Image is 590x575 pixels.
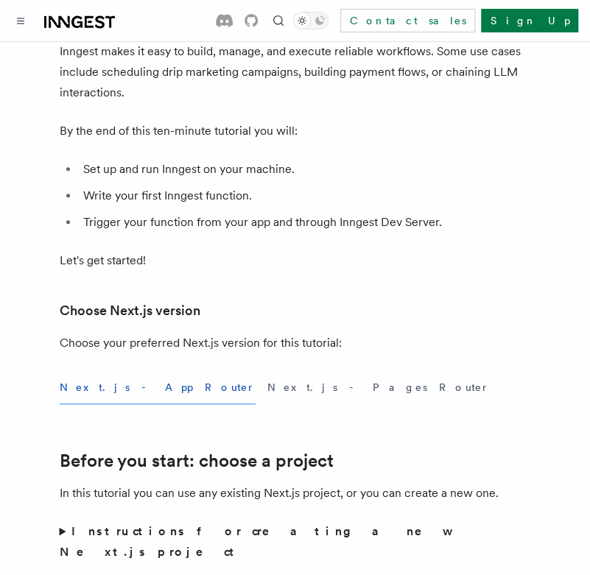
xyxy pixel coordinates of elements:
[60,521,531,562] summary: Instructions for creating a new Next.js project
[60,524,448,559] strong: Instructions for creating a new Next.js project
[60,41,531,103] p: Inngest makes it easy to build, manage, and execute reliable workflows. Some use cases include sc...
[340,9,475,32] a: Contact sales
[270,12,287,29] button: Find something...
[12,12,29,29] button: Toggle navigation
[60,371,256,404] button: Next.js - App Router
[481,9,578,32] a: Sign Up
[60,121,531,141] p: By the end of this ten-minute tutorial you will:
[60,483,531,504] p: In this tutorial you can use any existing Next.js project, or you can create a new one.
[79,212,531,233] li: Trigger your function from your app and through Inngest Dev Server.
[60,250,531,271] p: Let's get started!
[79,159,531,180] li: Set up and run Inngest on your machine.
[60,300,200,321] a: Choose Next.js version
[79,186,531,206] li: Write your first Inngest function.
[60,333,531,353] p: Choose your preferred Next.js version for this tutorial:
[60,451,334,471] a: Before you start: choose a project
[293,12,329,29] button: Toggle dark mode
[267,371,490,404] button: Next.js - Pages Router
